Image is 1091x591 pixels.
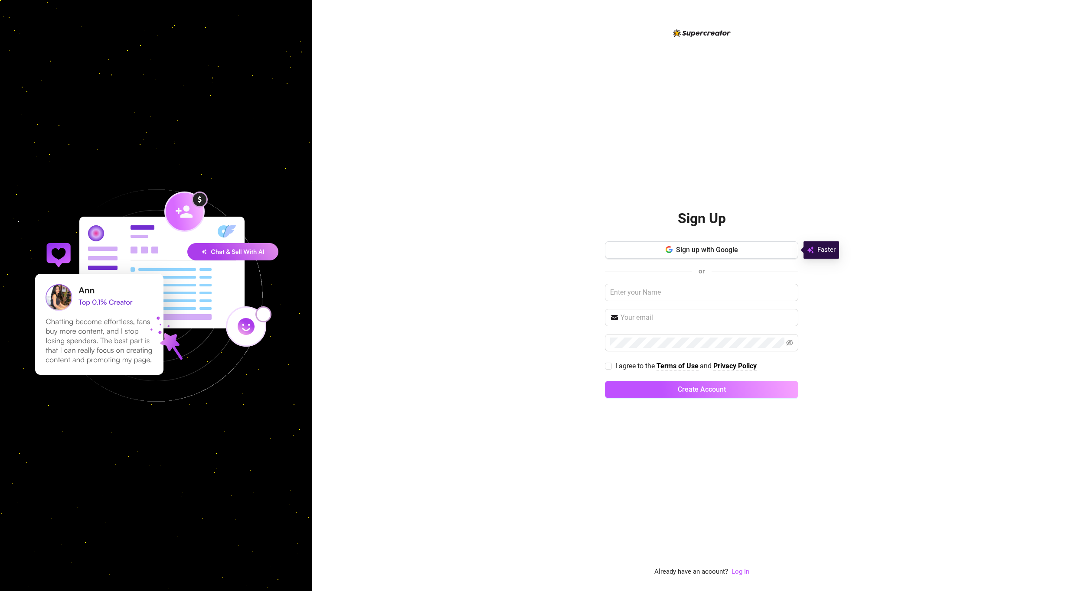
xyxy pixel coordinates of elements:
[657,362,699,370] strong: Terms of Use
[713,362,757,370] strong: Privacy Policy
[673,29,731,37] img: logo-BBDzfeDw.svg
[6,146,306,445] img: signup-background-D0MIrEPF.svg
[678,385,726,393] span: Create Account
[807,245,814,255] img: svg%3e
[786,339,793,346] span: eye-invisible
[676,246,738,254] span: Sign up with Google
[654,567,728,577] span: Already have an account?
[700,362,713,370] span: and
[699,267,705,275] span: or
[605,284,798,301] input: Enter your Name
[817,245,836,255] span: Faster
[678,210,726,227] h2: Sign Up
[713,362,757,371] a: Privacy Policy
[621,312,793,323] input: Your email
[732,567,749,577] a: Log In
[605,241,798,259] button: Sign up with Google
[605,381,798,398] button: Create Account
[615,362,657,370] span: I agree to the
[657,362,699,371] a: Terms of Use
[732,568,749,575] a: Log In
